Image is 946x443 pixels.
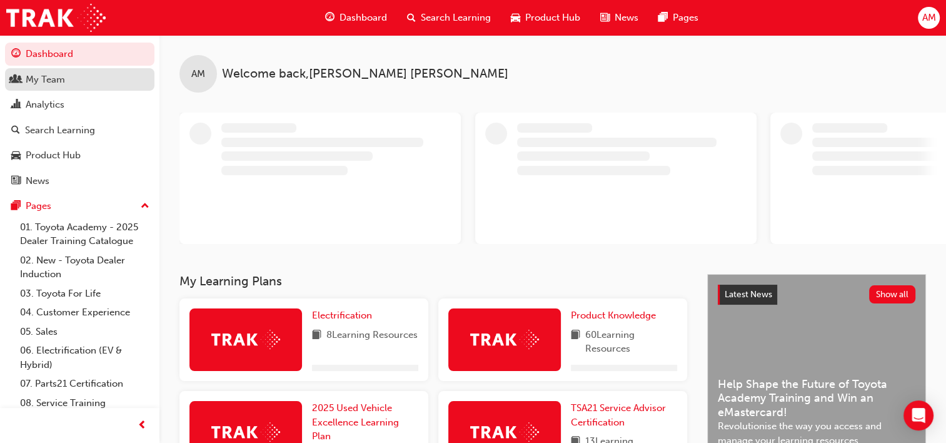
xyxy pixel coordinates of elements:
a: Search Learning [5,119,154,142]
a: News [5,170,154,193]
span: guage-icon [325,10,335,26]
h3: My Learning Plans [179,274,687,288]
span: AM [191,67,205,81]
a: search-iconSearch Learning [397,5,501,31]
a: news-iconNews [590,5,648,31]
a: Electrification [312,308,377,323]
a: 06. Electrification (EV & Hybrid) [15,341,154,374]
span: Electrification [312,310,372,321]
span: AM [922,11,935,25]
img: Trak [470,330,539,349]
span: pages-icon [11,201,21,212]
span: up-icon [141,198,149,215]
div: Analytics [26,98,64,112]
div: Open Intercom Messenger [903,400,933,430]
a: 02. New - Toyota Dealer Induction [15,251,154,284]
button: Pages [5,195,154,218]
span: chart-icon [11,99,21,111]
span: search-icon [407,10,416,26]
span: prev-icon [138,418,147,434]
img: Trak [6,4,106,32]
a: My Team [5,68,154,91]
a: 08. Service Training [15,394,154,413]
a: guage-iconDashboard [315,5,397,31]
a: Latest NewsShow all [718,285,915,305]
button: Show all [869,285,916,303]
button: AM [918,7,940,29]
span: Welcome back , [PERSON_NAME] [PERSON_NAME] [222,67,508,81]
div: News [26,174,49,188]
span: 60 Learning Resources [585,328,677,356]
span: Product Knowledge [571,310,656,321]
span: Dashboard [340,11,387,25]
div: My Team [26,73,65,87]
span: car-icon [11,150,21,161]
a: Product Knowledge [571,308,661,323]
a: Analytics [5,93,154,116]
a: pages-iconPages [648,5,708,31]
span: TSA21 Service Advisor Certification [571,402,666,428]
span: 2025 Used Vehicle Excellence Learning Plan [312,402,399,442]
span: news-icon [11,176,21,187]
a: TSA21 Service Advisor Certification [571,401,677,429]
span: search-icon [11,125,20,136]
a: car-iconProduct Hub [501,5,590,31]
span: News [615,11,638,25]
a: Dashboard [5,43,154,66]
span: guage-icon [11,49,21,60]
a: 07. Parts21 Certification [15,374,154,394]
span: Pages [673,11,698,25]
a: Product Hub [5,144,154,167]
button: DashboardMy TeamAnalyticsSearch LearningProduct HubNews [5,40,154,195]
a: 05. Sales [15,322,154,342]
div: Search Learning [25,123,95,138]
span: pages-icon [658,10,668,26]
div: Product Hub [26,148,81,163]
span: Help Shape the Future of Toyota Academy Training and Win an eMastercard! [718,377,915,420]
span: car-icon [511,10,520,26]
span: book-icon [571,328,580,356]
span: 8 Learning Resources [326,328,418,344]
img: Trak [211,422,280,442]
span: people-icon [11,74,21,86]
span: book-icon [312,328,321,344]
img: Trak [470,422,539,442]
a: 01. Toyota Academy - 2025 Dealer Training Catalogue [15,218,154,251]
div: Pages [26,199,51,213]
a: 04. Customer Experience [15,303,154,322]
span: Latest News [725,289,772,300]
span: news-icon [600,10,610,26]
img: Trak [211,330,280,349]
span: Search Learning [421,11,491,25]
span: Product Hub [525,11,580,25]
a: 03. Toyota For Life [15,284,154,303]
